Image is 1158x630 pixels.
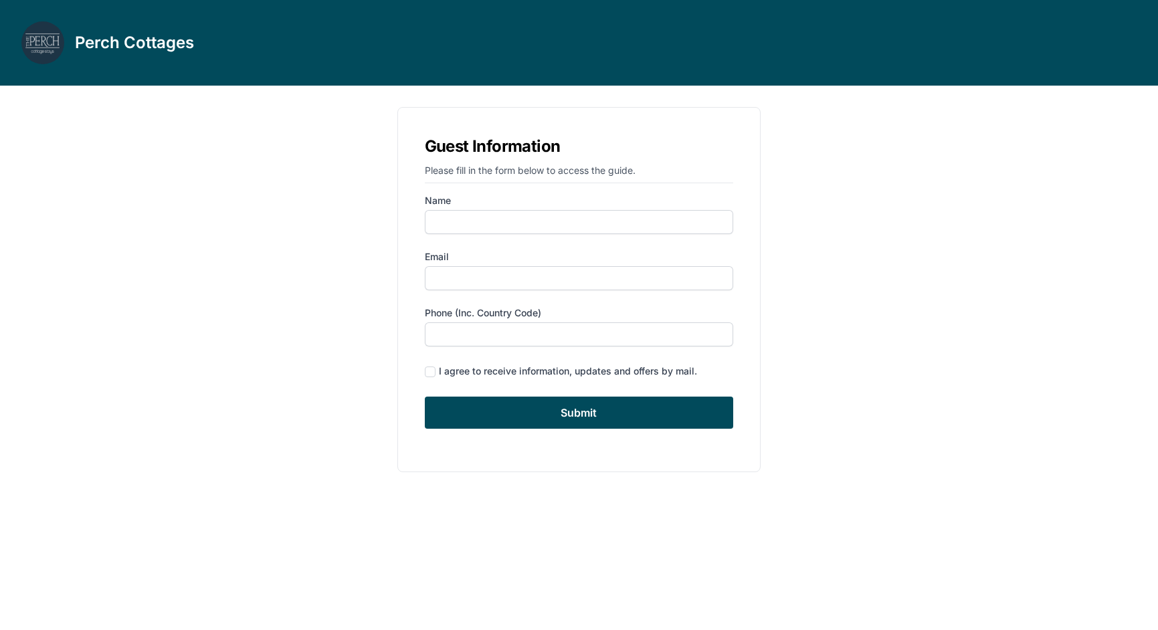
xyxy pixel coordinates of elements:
[425,134,734,159] h1: Guest Information
[425,250,734,264] label: Email
[75,32,194,54] h3: Perch Cottages
[425,306,734,320] label: Phone (inc. country code)
[439,364,697,378] div: I agree to receive information, updates and offers by mail.
[425,194,734,207] label: Name
[425,164,734,183] p: Please fill in the form below to access the guide.
[21,21,194,64] a: Perch Cottages
[425,397,734,429] input: Submit
[21,21,64,64] img: lbscve6jyqy4usxktyb5b1icebv1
